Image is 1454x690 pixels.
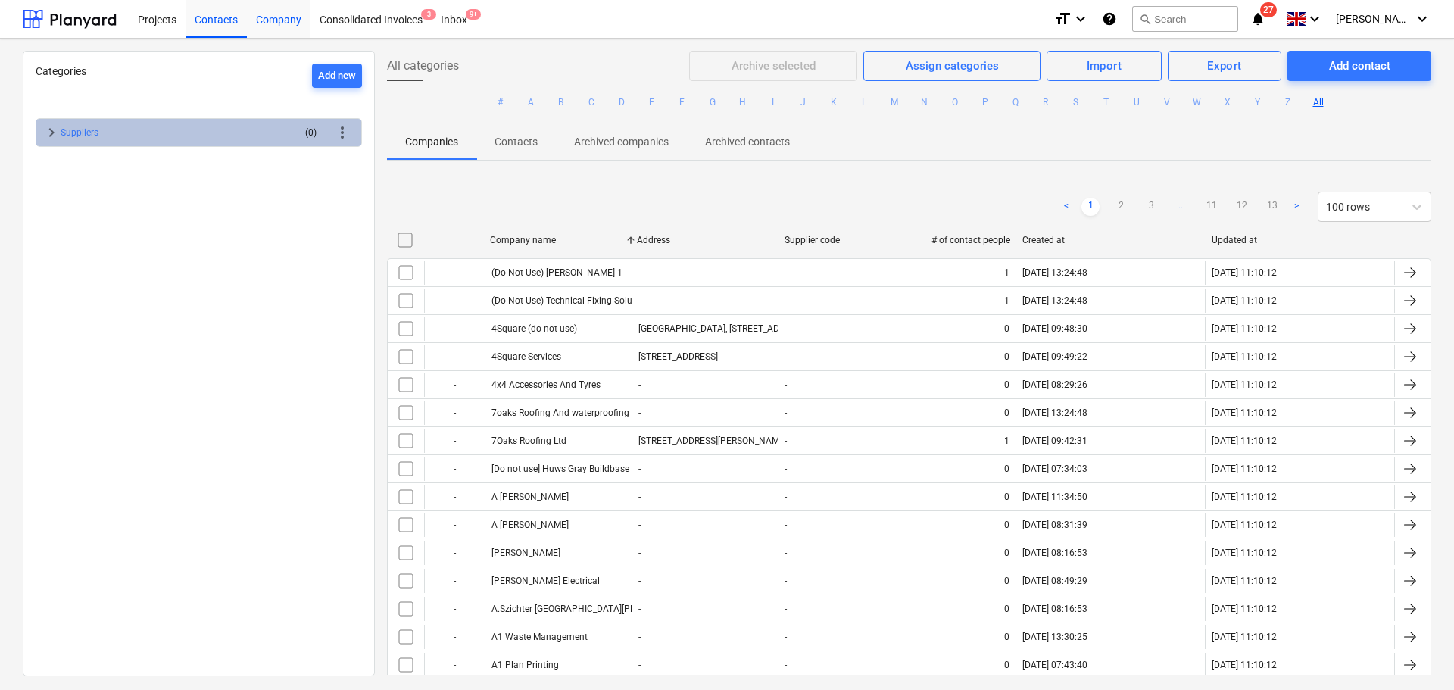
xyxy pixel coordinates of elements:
button: # [491,93,510,111]
div: - [638,548,641,558]
div: [GEOGRAPHIC_DATA], [STREET_ADDRESS] [638,323,809,334]
button: O [946,93,964,111]
button: T [1097,93,1115,111]
div: [DATE] 09:48:30 [1022,323,1087,334]
button: H [734,93,752,111]
div: 0 [1004,520,1009,530]
div: [DATE] 11:10:12 [1212,379,1277,390]
button: Suppliers [61,123,98,142]
p: Archived contacts [705,134,790,150]
div: - [424,317,485,341]
div: - [785,576,787,586]
button: A [522,93,540,111]
div: (Do Not Use) Technical Fixing Solutions 2 [491,295,660,306]
div: - [424,261,485,285]
div: - [638,660,641,670]
i: format_size [1053,10,1072,28]
a: Page 13 [1263,198,1281,216]
div: - [638,576,641,586]
div: [DATE] 11:10:12 [1212,632,1277,642]
button: B [552,93,570,111]
div: [DATE] 08:16:53 [1022,604,1087,614]
div: 4Square Services [491,351,561,362]
a: Page 3 [1142,198,1160,216]
div: # of contact people [931,235,1010,245]
div: - [785,267,787,278]
div: 0 [1004,632,1009,642]
div: [DATE] 11:10:12 [1212,267,1277,278]
div: - [785,351,787,362]
div: [STREET_ADDRESS] [638,351,718,362]
div: [DATE] 09:49:22 [1022,351,1087,362]
div: [DATE] 11:10:12 [1212,660,1277,670]
button: M [885,93,903,111]
button: G [704,93,722,111]
div: 4x4 Accessories And Tyres [491,379,601,390]
button: U [1128,93,1146,111]
button: D [613,93,631,111]
div: Assign categories [906,56,999,76]
div: A [PERSON_NAME] [491,520,569,530]
div: Updated at [1212,235,1389,245]
div: - [638,267,641,278]
button: W [1188,93,1206,111]
div: 0 [1004,604,1009,614]
a: Page 11 [1203,198,1221,216]
button: Import [1047,51,1161,81]
div: 0 [1004,660,1009,670]
div: [DATE] 09:42:31 [1022,436,1087,446]
i: keyboard_arrow_down [1306,10,1324,28]
button: Add contact [1287,51,1431,81]
div: - [785,379,787,390]
div: 1 [1004,295,1009,306]
button: S [1067,93,1085,111]
span: 27 [1260,2,1277,17]
button: E [643,93,661,111]
div: - [424,485,485,509]
div: [DATE] 11:10:12 [1212,351,1277,362]
div: (Do Not Use) [PERSON_NAME] 1 [491,267,622,278]
div: [DATE] 11:10:12 [1212,407,1277,418]
div: 0 [1004,492,1009,502]
div: - [638,464,641,474]
div: Address [637,235,772,245]
a: ... [1172,198,1190,216]
div: [DATE] 11:10:12 [1212,464,1277,474]
button: P [976,93,994,111]
div: A1 Waste Management [491,632,588,642]
a: Previous page [1057,198,1075,216]
div: (0) [292,120,317,145]
div: [DATE] 11:10:12 [1212,604,1277,614]
div: - [424,373,485,397]
div: - [424,401,485,425]
button: Q [1006,93,1025,111]
div: - [785,548,787,558]
p: Archived companies [574,134,669,150]
div: 0 [1004,351,1009,362]
button: C [582,93,601,111]
button: V [1158,93,1176,111]
span: keyboard_arrow_right [42,123,61,142]
div: 4Square (do not use) [491,323,577,334]
div: [DATE] 13:30:25 [1022,632,1087,642]
a: Page 12 [1233,198,1251,216]
div: 0 [1004,576,1009,586]
div: [PERSON_NAME] [491,548,560,558]
div: - [638,604,641,614]
button: Search [1132,6,1238,32]
div: - [424,429,485,453]
div: [DATE] 13:24:48 [1022,295,1087,306]
div: - [785,464,787,474]
div: 0 [1004,379,1009,390]
button: Y [1249,93,1267,111]
button: Assign categories [863,51,1041,81]
span: [PERSON_NAME] [1336,13,1412,25]
button: J [794,93,813,111]
div: [DATE] 07:43:40 [1022,660,1087,670]
div: 7Oaks Roofing Ltd [491,436,566,446]
div: 1 [1004,436,1009,446]
div: - [424,345,485,369]
a: Page 1 is your current page [1081,198,1100,216]
div: Company name [490,235,625,245]
div: - [785,436,787,446]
